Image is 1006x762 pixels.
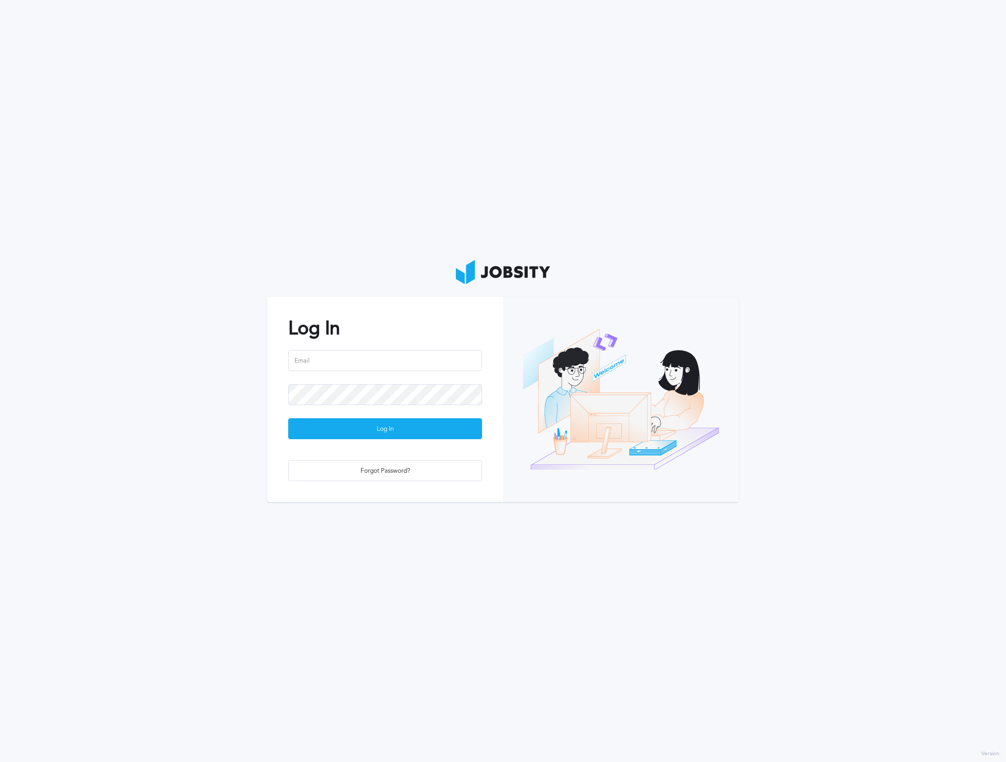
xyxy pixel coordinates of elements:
[288,418,482,439] button: Log In
[288,460,482,481] button: Forgot Password?
[981,751,1001,757] label: Version:
[288,318,482,339] h2: Log In
[288,350,482,371] input: Email
[289,419,482,440] div: Log In
[289,461,482,482] div: Forgot Password?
